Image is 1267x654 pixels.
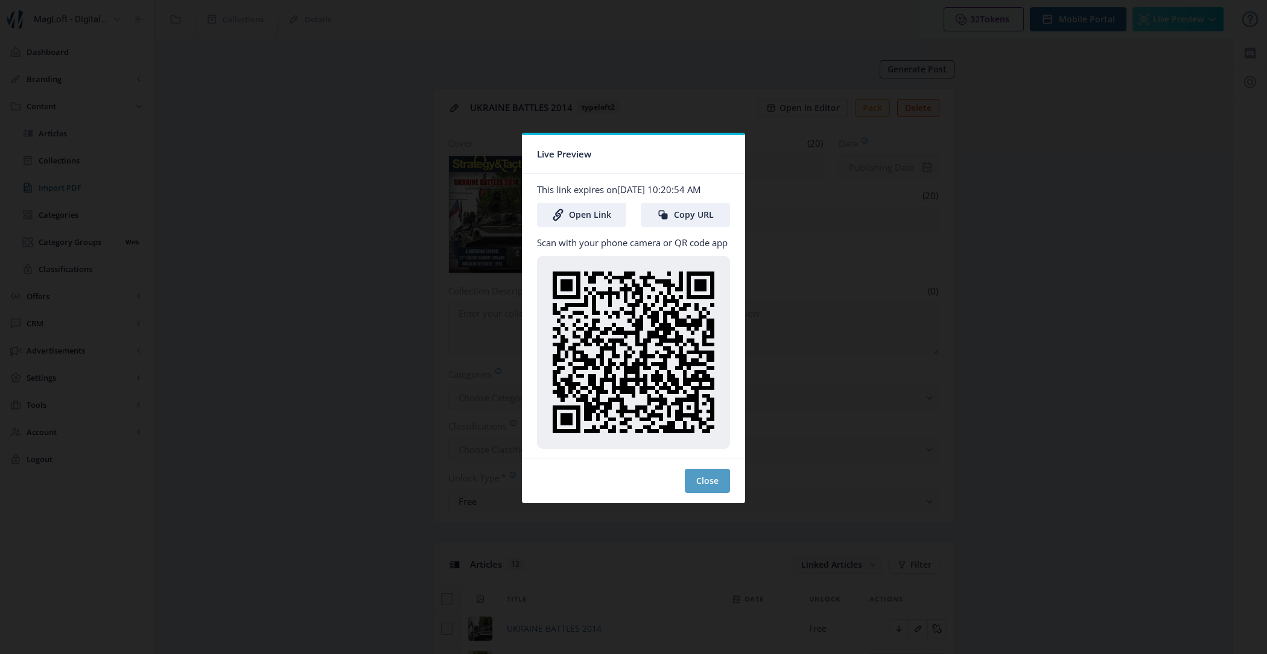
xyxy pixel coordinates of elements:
button: Close [685,469,730,493]
p: Scan with your phone camera or QR code app [537,237,730,249]
p: This link expires on [537,183,730,195]
a: Open Link [537,203,626,227]
span: Live Preview [537,145,591,163]
span: [DATE] 10:20:54 AM [617,183,700,195]
button: Copy URL [641,203,730,227]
